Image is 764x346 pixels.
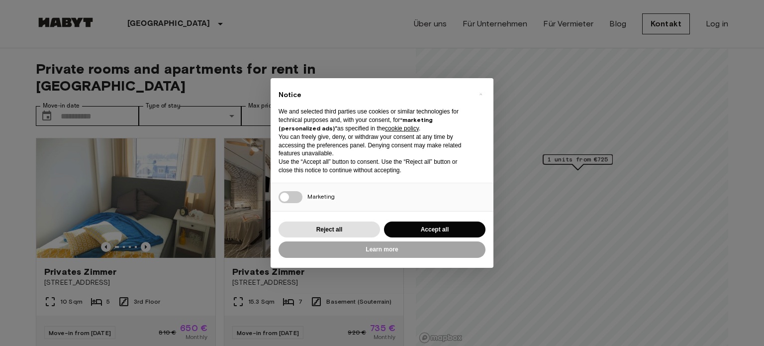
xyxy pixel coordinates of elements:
span: × [479,88,482,100]
h2: Notice [279,90,470,100]
button: Learn more [279,241,485,258]
button: Close this notice [473,86,488,102]
button: Accept all [384,222,485,238]
strong: “marketing (personalized ads)” [279,116,433,132]
a: cookie policy [385,125,419,132]
button: Reject all [279,222,380,238]
p: You can freely give, deny, or withdraw your consent at any time by accessing the preferences pane... [279,133,470,158]
span: Marketing [307,193,335,200]
p: Use the “Accept all” button to consent. Use the “Reject all” button or close this notice to conti... [279,158,470,175]
p: We and selected third parties use cookies or similar technologies for technical purposes and, wit... [279,108,470,132]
